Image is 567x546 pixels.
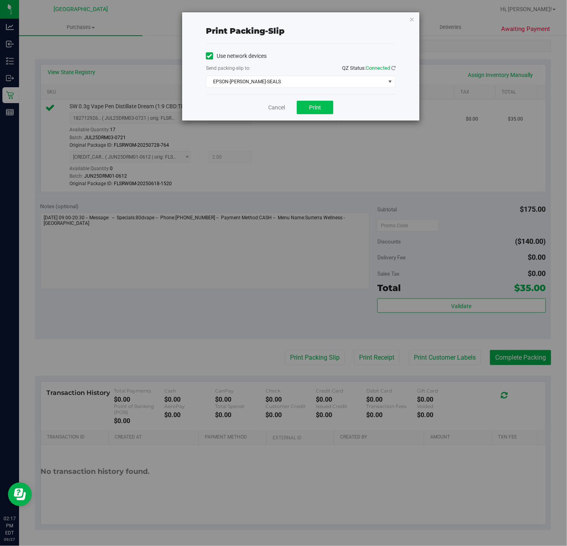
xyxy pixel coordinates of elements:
button: Print [297,101,333,114]
span: Connected [366,65,390,71]
label: Send packing-slip to: [206,65,250,72]
span: Print [309,104,321,111]
label: Use network devices [206,52,267,60]
iframe: Resource center [8,483,32,506]
span: EPSON-[PERSON_NAME]-SEALS [206,76,385,87]
a: Cancel [268,103,285,112]
span: QZ Status: [342,65,396,71]
span: select [385,76,395,87]
span: Print packing-slip [206,26,284,36]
